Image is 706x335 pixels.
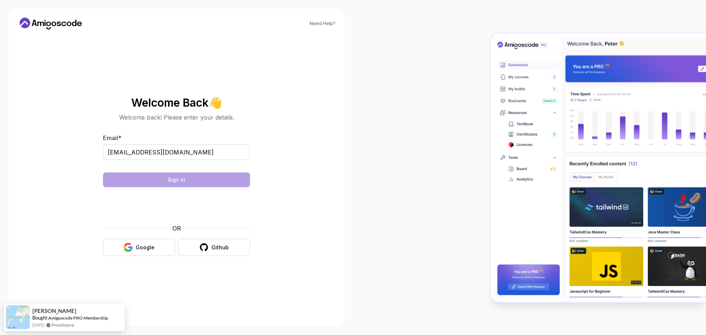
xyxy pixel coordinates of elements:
button: Google [103,239,175,256]
img: provesource social proof notification image [6,305,30,329]
div: Github [211,244,229,251]
div: Google [136,244,154,251]
h2: Welcome Back [103,97,250,108]
button: Sign in [103,172,250,187]
span: 👋 [208,96,223,109]
iframe: Widget containing checkbox for hCaptcha security challenge [121,192,232,220]
div: Sign in [168,176,185,183]
span: Bought [32,315,47,321]
button: Github [178,239,250,256]
a: Need Help? [310,21,335,26]
label: Email * [103,134,121,142]
a: Home link [18,18,84,29]
img: Amigoscode Dashboard [491,33,706,302]
a: Amigoscode PRO Membership [48,315,108,321]
span: [PERSON_NAME] [32,308,76,314]
a: ProveSource [51,322,74,328]
p: OR [172,224,181,233]
span: [DATE] [32,322,44,328]
p: Welcome back! Please enter your details. [103,113,250,122]
input: Enter your email [103,145,250,160]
